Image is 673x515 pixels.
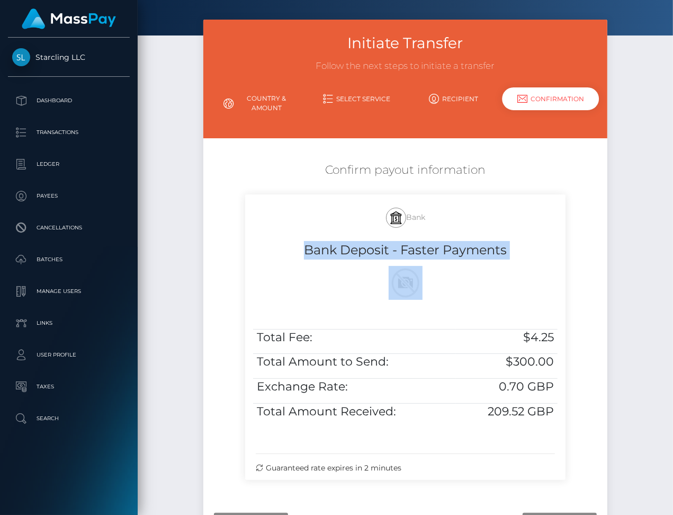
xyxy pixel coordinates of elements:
[8,310,130,336] a: Links
[390,211,402,224] img: bank.svg
[406,90,502,108] a: Recipient
[257,404,452,420] h5: Total Amount Received:
[12,411,125,427] p: Search
[8,215,130,241] a: Cancellations
[460,330,554,346] h5: $4.25
[8,342,130,368] a: User Profile
[460,354,554,370] h5: $300.00
[257,354,452,370] h5: Total Amount to Send:
[8,52,130,62] span: Starcling LLC
[257,330,452,346] h5: Total Fee:
[12,252,125,268] p: Batches
[8,151,130,177] a: Ledger
[256,463,555,474] div: Guaranteed rate expires in 2 minutes
[12,283,125,299] p: Manage Users
[12,48,30,66] img: Starcling LLC
[8,87,130,114] a: Dashboard
[308,90,405,108] a: Select Service
[8,374,130,400] a: Taxes
[12,188,125,204] p: Payees
[460,379,554,395] h5: 0.70 GBP
[12,220,125,236] p: Cancellations
[12,93,125,109] p: Dashboard
[257,379,452,395] h5: Exchange Rate:
[8,119,130,146] a: Transactions
[211,33,599,54] h3: Initiate Transfer
[211,90,308,117] a: Country & Amount
[211,60,599,73] h3: Follow the next steps to initiate a transfer
[12,347,125,363] p: User Profile
[8,405,130,432] a: Search
[12,125,125,140] p: Transactions
[460,404,554,420] h5: 209.52 GBP
[253,202,558,233] h5: Bank
[22,8,116,29] img: MassPay Logo
[12,315,125,331] p: Links
[8,278,130,305] a: Manage Users
[8,183,130,209] a: Payees
[12,379,125,395] p: Taxes
[253,241,558,260] h4: Bank Deposit - Faster Payments
[502,87,599,110] div: Confirmation
[12,156,125,172] p: Ledger
[389,266,423,300] img: wMhJQYtZFAryAAAAABJRU5ErkJggg==
[8,246,130,273] a: Batches
[211,162,599,179] h5: Confirm payout information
